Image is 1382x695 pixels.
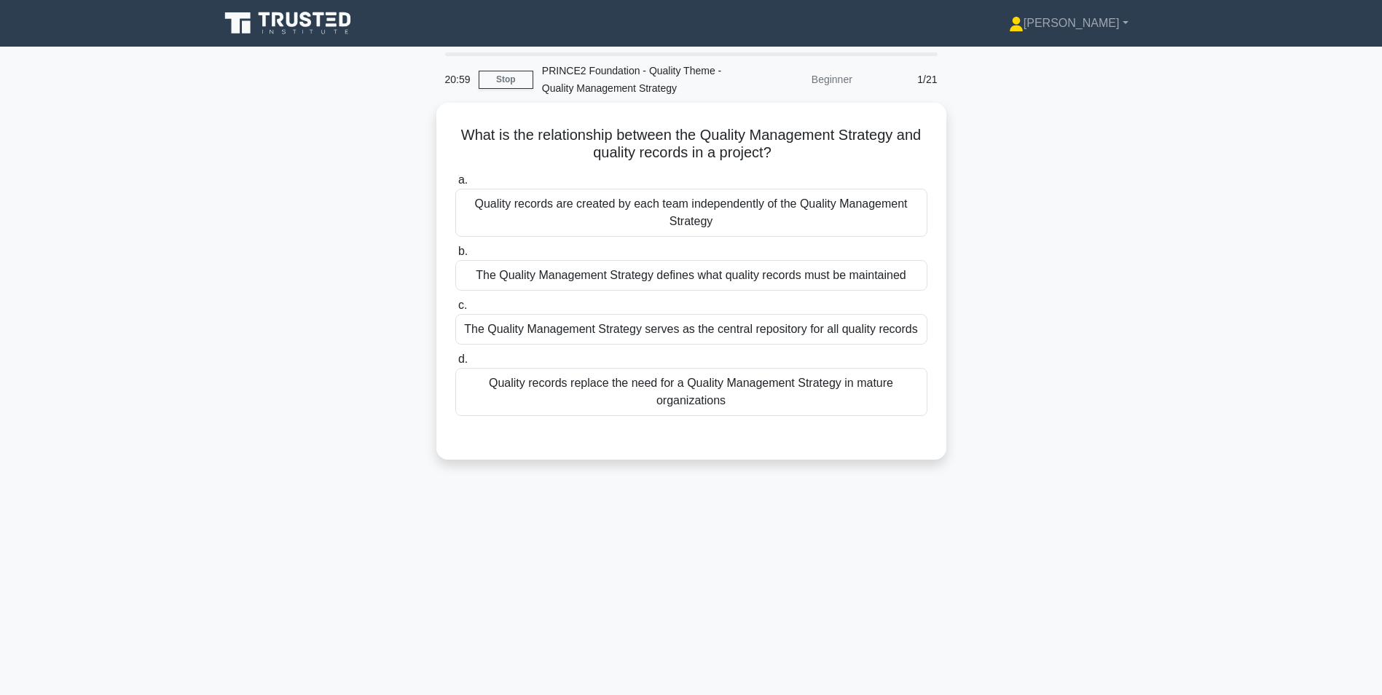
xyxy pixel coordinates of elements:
[861,65,946,94] div: 1/21
[458,245,468,257] span: b.
[458,299,467,311] span: c.
[454,126,929,162] h5: What is the relationship between the Quality Management Strategy and quality records in a project?
[734,65,861,94] div: Beginner
[455,368,927,416] div: Quality records replace the need for a Quality Management Strategy in mature organizations
[455,314,927,345] div: The Quality Management Strategy serves as the central repository for all quality records
[455,260,927,291] div: The Quality Management Strategy defines what quality records must be maintained
[974,9,1163,38] a: [PERSON_NAME]
[458,353,468,365] span: d.
[455,189,927,237] div: Quality records are created by each team independently of the Quality Management Strategy
[533,56,734,103] div: PRINCE2 Foundation - Quality Theme - Quality Management Strategy
[436,65,479,94] div: 20:59
[458,173,468,186] span: a.
[479,71,533,89] a: Stop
